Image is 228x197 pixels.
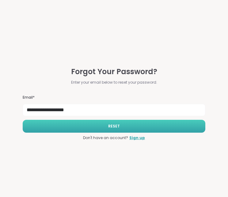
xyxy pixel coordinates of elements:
span: Don't have an account? [83,135,128,141]
span: RESET [108,123,120,129]
span: Enter your email below to reset your password. [71,80,157,85]
a: Sign up [129,135,145,141]
span: Forgot Your Password? [71,66,157,77]
h3: Email* [23,95,205,100]
button: RESET [23,120,205,133]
